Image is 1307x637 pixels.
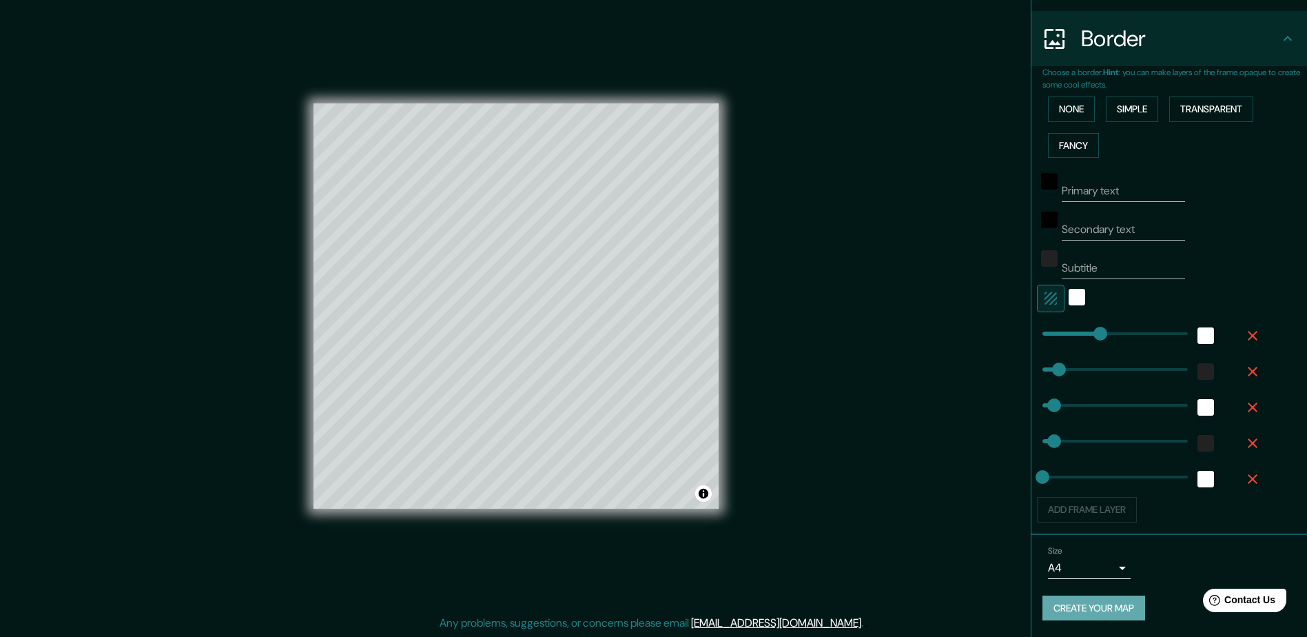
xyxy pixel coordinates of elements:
[1081,25,1279,52] h4: Border
[691,616,861,630] a: [EMAIL_ADDRESS][DOMAIN_NAME]
[1197,471,1214,487] button: white
[1197,435,1214,452] button: color-222222
[1048,133,1099,159] button: Fancy
[1041,250,1058,267] button: color-222222
[1041,173,1058,190] button: black
[1184,583,1292,622] iframe: Help widget launcher
[1048,97,1095,122] button: None
[1041,212,1058,228] button: black
[1103,67,1119,78] b: Hint
[1048,557,1131,579] div: A4
[1197,363,1214,380] button: color-222222
[695,485,712,502] button: Toggle attribution
[1169,97,1253,122] button: Transparent
[1042,596,1145,621] button: Create your map
[1106,97,1158,122] button: Simple
[1048,545,1062,556] label: Size
[1042,66,1307,91] p: Choose a border. : you can make layers of the frame opaque to create some cool effects.
[440,615,863,631] p: Any problems, suggestions, or concerns please email .
[865,615,868,631] div: .
[1031,11,1307,66] div: Border
[1197,327,1214,344] button: white
[863,615,865,631] div: .
[1069,289,1085,305] button: white
[1197,399,1214,416] button: white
